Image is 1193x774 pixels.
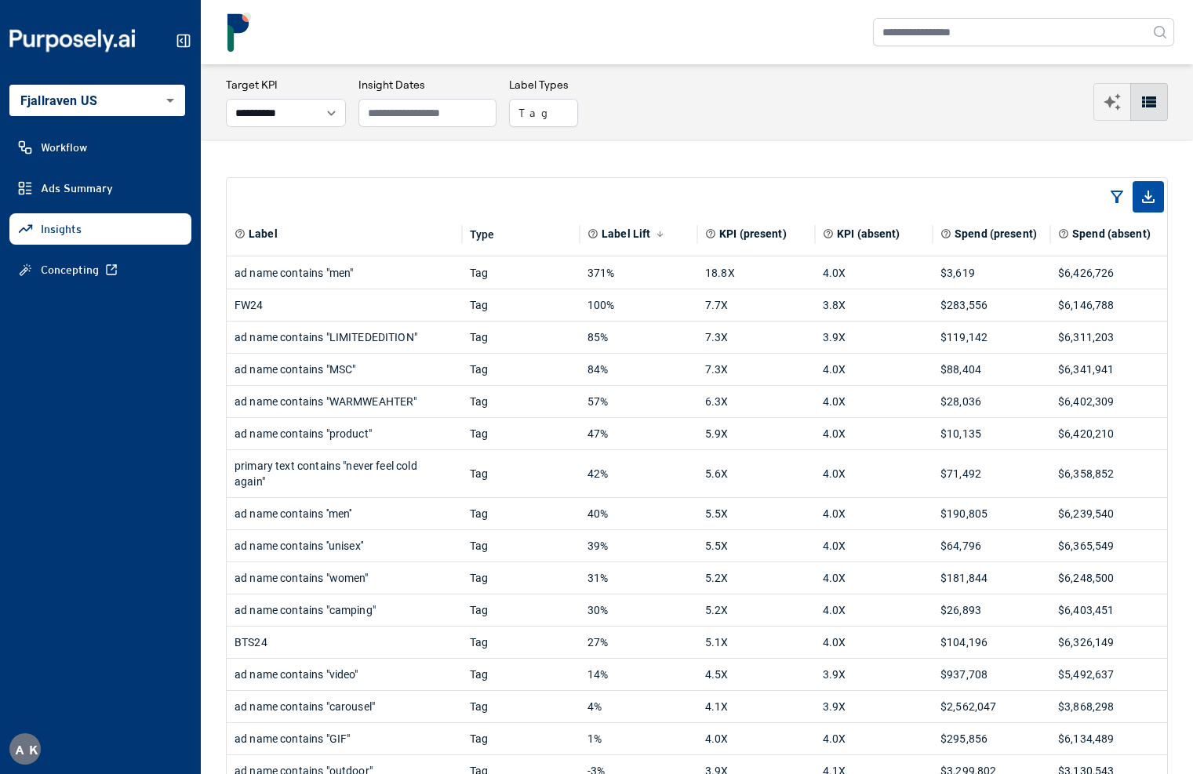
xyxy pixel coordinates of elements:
[940,257,1042,289] div: $3,619
[9,254,191,285] a: Concepting
[940,354,1042,385] div: $88,404
[470,691,572,722] div: Tag
[823,386,925,417] div: 4.0X
[1058,691,1160,722] div: $3,868,298
[1058,322,1160,353] div: $6,311,203
[705,659,807,690] div: 4.5X
[587,498,689,529] div: 40%
[9,733,41,765] div: A K
[470,594,572,626] div: Tag
[823,354,925,385] div: 4.0X
[940,723,1042,754] div: $295,856
[705,691,807,722] div: 4.1X
[940,450,1042,497] div: $71,492
[705,627,807,658] div: 5.1X
[940,418,1042,449] div: $10,135
[823,723,925,754] div: 4.0X
[940,386,1042,417] div: $28,036
[940,289,1042,321] div: $283,556
[1058,627,1160,658] div: $6,326,149
[1072,226,1151,242] span: Spend (absent)
[41,180,113,196] span: Ads Summary
[940,228,951,239] svg: Total spend on all ads where label is present
[470,450,572,497] div: Tag
[823,659,925,690] div: 3.9X
[705,498,807,529] div: 5.5X
[249,226,278,242] span: Label
[235,257,454,289] div: ad name contains "men"
[587,659,689,690] div: 14%
[470,659,572,690] div: Tag
[1058,257,1160,289] div: $6,426,726
[823,322,925,353] div: 3.9X
[1133,181,1164,213] span: Export as CSV
[705,228,716,239] svg: Aggregate KPI value of all ads where label is present
[823,450,925,497] div: 4.0X
[9,173,191,204] a: Ads Summary
[470,530,572,561] div: Tag
[235,530,454,561] div: ad name contains ''unisex''
[1058,659,1160,690] div: $5,492,637
[509,77,578,93] h3: Label Types
[587,386,689,417] div: 57%
[470,562,572,594] div: Tag
[705,530,807,561] div: 5.5X
[235,691,454,722] div: ad name contains "carousel"
[235,322,454,353] div: ad name contains "LIMITEDEDITION"
[823,257,925,289] div: 4.0X
[470,257,572,289] div: Tag
[940,627,1042,658] div: $104,196
[235,562,454,594] div: ad name contains "women"
[940,530,1042,561] div: $64,796
[235,627,454,658] div: BTS24
[940,691,1042,722] div: $2,562,047
[470,322,572,353] div: Tag
[235,659,454,690] div: ad name contains "video"
[470,386,572,417] div: Tag
[823,562,925,594] div: 4.0X
[587,562,689,594] div: 31%
[9,213,191,245] a: Insights
[587,257,689,289] div: 371%
[705,257,807,289] div: 18.8X
[235,418,454,449] div: ad name contains "product"
[705,322,807,353] div: 7.3X
[509,99,578,127] button: Tag
[235,386,454,417] div: ad name contains "WARMWEAHTER"
[587,450,689,497] div: 42%
[823,530,925,561] div: 4.0X
[823,418,925,449] div: 4.0X
[235,594,454,626] div: ad name contains "camping"
[587,723,689,754] div: 1%
[705,418,807,449] div: 5.9X
[940,594,1042,626] div: $26,893
[823,691,925,722] div: 3.9X
[1058,386,1160,417] div: $6,402,309
[220,13,259,52] img: logo
[470,627,572,658] div: Tag
[705,386,807,417] div: 6.3X
[235,498,454,529] div: ad name contains ''men''
[823,627,925,658] div: 4.0X
[719,226,787,242] span: KPI (present)
[587,289,689,321] div: 100%
[823,289,925,321] div: 3.8X
[1058,289,1160,321] div: $6,146,788
[823,228,834,239] svg: Aggregate KPI value of all ads where label is absent
[235,723,454,754] div: ad name contains "GIF"
[705,354,807,385] div: 7.3X
[235,228,246,239] svg: Element or component part of the ad
[41,140,87,155] span: Workflow
[1058,354,1160,385] div: $6,341,941
[587,594,689,626] div: 30%
[41,262,99,278] span: Concepting
[587,691,689,722] div: 4%
[1058,228,1069,239] svg: Total spend on all ads where label is absent
[587,322,689,353] div: 85%
[705,450,807,497] div: 5.6X
[470,723,572,754] div: Tag
[602,226,650,242] span: Label Lift
[587,530,689,561] div: 39%
[1058,418,1160,449] div: $6,420,210
[705,723,807,754] div: 4.0X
